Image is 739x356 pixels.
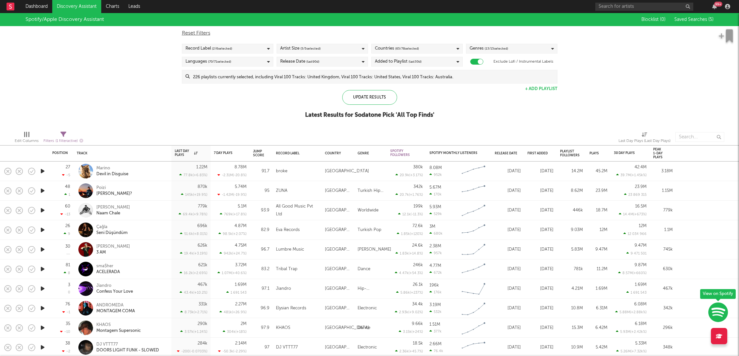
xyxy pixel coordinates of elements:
div: 481k ( +26.9 % ) [219,310,247,314]
input: Search for artists [595,3,693,11]
div: 284k [198,341,207,346]
div: [DATE] [527,226,554,234]
div: 8.78M [234,165,247,169]
div: 38 [65,341,70,346]
div: 446k [560,207,583,214]
a: [PERSON_NAME]3 AM [96,244,130,255]
div: 26.1k [413,283,423,287]
div: 60 [65,204,70,209]
div: 20.7k ( +1.76 % ) [395,193,423,197]
div: -2.31M ( -20.8 % ) [217,173,247,177]
div: 9 471 501 [626,251,647,255]
div: 9.87M [635,263,647,267]
div: 1.07M ( +40.6 % ) [217,271,247,275]
div: Electronic [358,304,377,312]
div: [PERSON_NAME] [96,205,130,210]
div: Elysian Records [276,304,306,312]
div: 529k [429,212,442,216]
div: [DATE] [495,285,521,293]
div: 8.62M [560,187,583,195]
div: Last Day Plays [175,149,198,157]
span: (last 90 d) [306,58,319,66]
div: Jiandro [96,283,133,289]
div: Countries [375,45,419,53]
div: 304k ( +18 % ) [223,330,247,334]
div: 380k [413,165,423,169]
div: 12 034 966 [623,232,647,236]
div: 5.42M [589,344,607,351]
div: DJ VTTT77 [96,342,159,348]
div: 4.87M [234,224,247,228]
div: Release Date [280,58,319,66]
div: [GEOGRAPHIC_DATA] [325,167,369,175]
div: 696k [197,224,207,228]
div: 3.57k ( +1.24 % ) [180,330,207,334]
div: Turkish Pop [358,226,381,234]
div: 12.1k ( -11.3 % ) [398,212,423,216]
div: Reset Filters [182,29,557,37]
div: 532k [429,310,442,314]
div: [GEOGRAPHIC_DATA] [325,324,369,332]
div: Release Date [495,151,518,155]
div: 97.9 [253,324,269,332]
a: MarinoDevil in Disguise [96,165,128,177]
div: Artist Size [280,45,321,53]
div: 72.6k [412,224,423,228]
div: sma$her [96,263,120,269]
span: ( 0 ) [660,17,666,22]
a: KHAOSMontagem Supersonic [96,322,141,334]
button: Saved Searches (5) [672,17,714,22]
div: 1.69M [635,283,647,287]
div: KHAOS [276,324,290,332]
div: 4.21M [560,285,583,293]
div: [DATE] [527,167,554,175]
div: 630k [653,265,673,273]
a: DJ VTTT77DOORS LIGHT FUNK - SLOWED [96,342,159,353]
div: [GEOGRAPHIC_DATA] [325,246,351,254]
div: −10 [60,330,70,334]
div: 8.73k ( +2.71 % ) [180,310,207,314]
div: 196k [429,283,439,287]
div: 6.31M [589,304,607,312]
div: 1.1M [653,226,673,234]
div: 377k [429,329,442,333]
div: 12M [639,224,647,228]
div: Dance [358,265,370,273]
div: broke [276,167,287,175]
div: Naam Chale [96,210,130,216]
div: 145k ( +19.9 % ) [181,193,207,197]
div: ACELERADA [96,269,120,275]
div: 76 [65,302,70,306]
div: 5.86k ( +237 % ) [396,290,423,295]
div: All Good Music Pvt Ltd [276,203,318,218]
div: 779k [198,204,207,209]
div: 1.83k ( +14.8 % ) [395,251,423,255]
div: Turkish Hip-Hop/Rap [358,187,384,195]
button: 99+ [712,4,717,9]
div: 1.85k ( +120 % ) [397,232,423,236]
button: + Add Playlist [525,87,557,91]
div: 23 869 315 [624,193,647,197]
div: 12M [589,226,607,234]
div: 342k [413,185,423,189]
div: Genres [470,45,508,53]
div: 9.47M [589,246,607,254]
div: Tribal Trap [276,265,297,273]
div: 680k [429,231,442,236]
div: Plays [589,151,599,155]
div: [DATE] [527,265,554,273]
div: 3M [429,224,435,229]
div: 42.4M [635,165,647,169]
span: ( 2 / 6 selected) [212,45,232,53]
div: 24.6k [412,243,423,248]
div: [GEOGRAPHIC_DATA] [325,304,351,312]
div: 9.66k [412,322,423,326]
svg: Chart title [459,281,488,297]
svg: Chart title [459,339,488,356]
div: 769k ( +17.8 % ) [220,212,247,216]
div: 23.9M [589,187,607,195]
div: [GEOGRAPHIC_DATA] [325,344,351,351]
div: [DATE] [495,167,521,175]
div: 15.3M [560,324,583,332]
div: Confess Your Love [96,289,133,295]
